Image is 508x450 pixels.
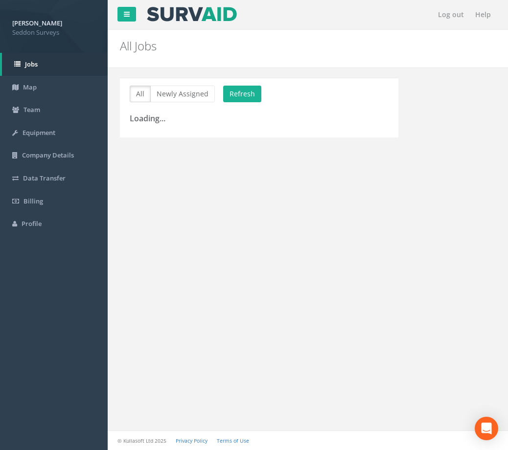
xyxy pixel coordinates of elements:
button: Refresh [223,86,261,102]
button: Newly Assigned [150,86,215,102]
a: Terms of Use [217,437,249,444]
span: Map [23,83,37,91]
h3: Loading... [130,114,389,123]
button: All [130,86,151,102]
h2: All Jobs [120,40,496,52]
span: Company Details [22,151,74,159]
strong: [PERSON_NAME] [12,19,62,27]
span: Profile [22,219,42,228]
span: Data Transfer [23,174,66,182]
span: Billing [23,197,43,205]
small: © Kullasoft Ltd 2025 [117,437,166,444]
span: Team [23,105,40,114]
span: Jobs [25,60,38,68]
span: Seddon Surveys [12,28,95,37]
div: Open Intercom Messenger [475,417,498,440]
span: Equipment [23,128,55,137]
a: Jobs [2,53,108,76]
a: [PERSON_NAME] Seddon Surveys [12,16,95,37]
a: Privacy Policy [176,437,208,444]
